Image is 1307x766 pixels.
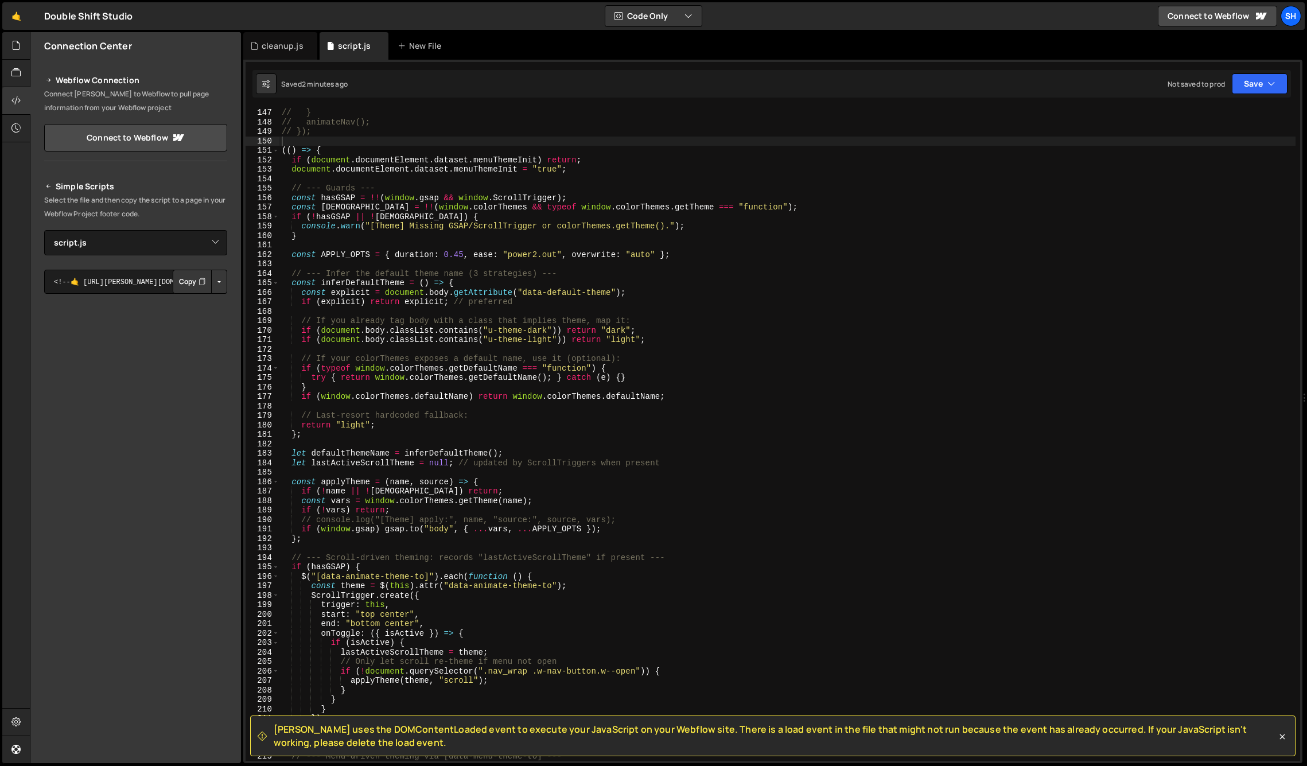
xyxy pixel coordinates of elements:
div: 152 [246,155,279,165]
div: 197 [246,581,279,591]
div: 159 [246,221,279,231]
div: 171 [246,335,279,345]
div: 213 [246,733,279,742]
div: 188 [246,496,279,506]
div: 200 [246,610,279,620]
h2: Simple Scripts [44,180,227,193]
div: 161 [246,240,279,250]
div: 209 [246,695,279,705]
div: 184 [246,458,279,468]
div: 182 [246,440,279,449]
div: 193 [246,543,279,553]
div: 215 [246,752,279,761]
div: 205 [246,657,279,667]
div: 165 [246,278,279,288]
div: 186 [246,477,279,487]
div: 208 [246,686,279,695]
div: 187 [246,487,279,496]
div: 203 [246,638,279,648]
div: 160 [246,231,279,241]
iframe: YouTube video player [44,423,228,527]
div: Button group with nested dropdown [173,270,227,294]
div: script.js [338,40,371,52]
a: 🤙 [2,2,30,30]
button: Copy [173,270,212,294]
div: 191 [246,524,279,534]
h2: Connection Center [44,40,132,52]
div: 214 [246,742,279,752]
textarea: <!--🤙 [URL][PERSON_NAME][DOMAIN_NAME]> <script>document.addEventListener("DOMContentLoaded", func... [44,270,227,294]
p: Select the file and then copy the script to a page in your Webflow Project footer code. [44,193,227,221]
div: 170 [246,326,279,336]
div: 151 [246,146,279,155]
span: [PERSON_NAME] uses the DOMContentLoaded event to execute your JavaScript on your Webflow site. Th... [274,723,1277,749]
div: 212 [246,724,279,733]
div: 194 [246,553,279,563]
div: 177 [246,392,279,402]
p: Connect [PERSON_NAME] to Webflow to pull page information from your Webflow project [44,87,227,115]
div: 185 [246,468,279,477]
a: Connect to Webflow [1158,6,1277,26]
div: 183 [246,449,279,458]
div: 199 [246,600,279,610]
div: 192 [246,534,279,544]
div: 155 [246,184,279,193]
div: 172 [246,345,279,355]
div: 189 [246,506,279,515]
div: 164 [246,269,279,279]
div: 163 [246,259,279,269]
div: 211 [246,714,279,724]
div: 175 [246,373,279,383]
div: Double Shift Studio [44,9,133,23]
div: 204 [246,648,279,658]
div: 169 [246,316,279,326]
div: 198 [246,591,279,601]
div: 150 [246,137,279,146]
div: 168 [246,307,279,317]
div: 180 [246,421,279,430]
div: 196 [246,572,279,582]
div: 176 [246,383,279,392]
div: 206 [246,667,279,676]
div: 210 [246,705,279,714]
div: 178 [246,402,279,411]
div: 162 [246,250,279,260]
div: 179 [246,411,279,421]
div: 166 [246,288,279,298]
div: 147 [246,108,279,118]
div: 173 [246,354,279,364]
div: 190 [246,515,279,525]
div: 149 [246,127,279,137]
div: 202 [246,629,279,639]
iframe: YouTube video player [44,313,228,416]
div: cleanup.js [262,40,304,52]
div: 2 minutes ago [302,79,348,89]
div: 195 [246,562,279,572]
h2: Webflow Connection [44,73,227,87]
div: 167 [246,297,279,307]
a: Sh [1281,6,1301,26]
div: 148 [246,118,279,127]
div: 181 [246,430,279,440]
a: Connect to Webflow [44,124,227,151]
div: 154 [246,174,279,184]
div: 157 [246,203,279,212]
div: Not saved to prod [1168,79,1225,89]
button: Code Only [605,6,702,26]
div: Saved [281,79,348,89]
div: 156 [246,193,279,203]
button: Save [1232,73,1287,94]
div: New File [398,40,446,52]
div: 201 [246,619,279,629]
div: 174 [246,364,279,374]
div: 153 [246,165,279,174]
div: 158 [246,212,279,222]
div: 207 [246,676,279,686]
